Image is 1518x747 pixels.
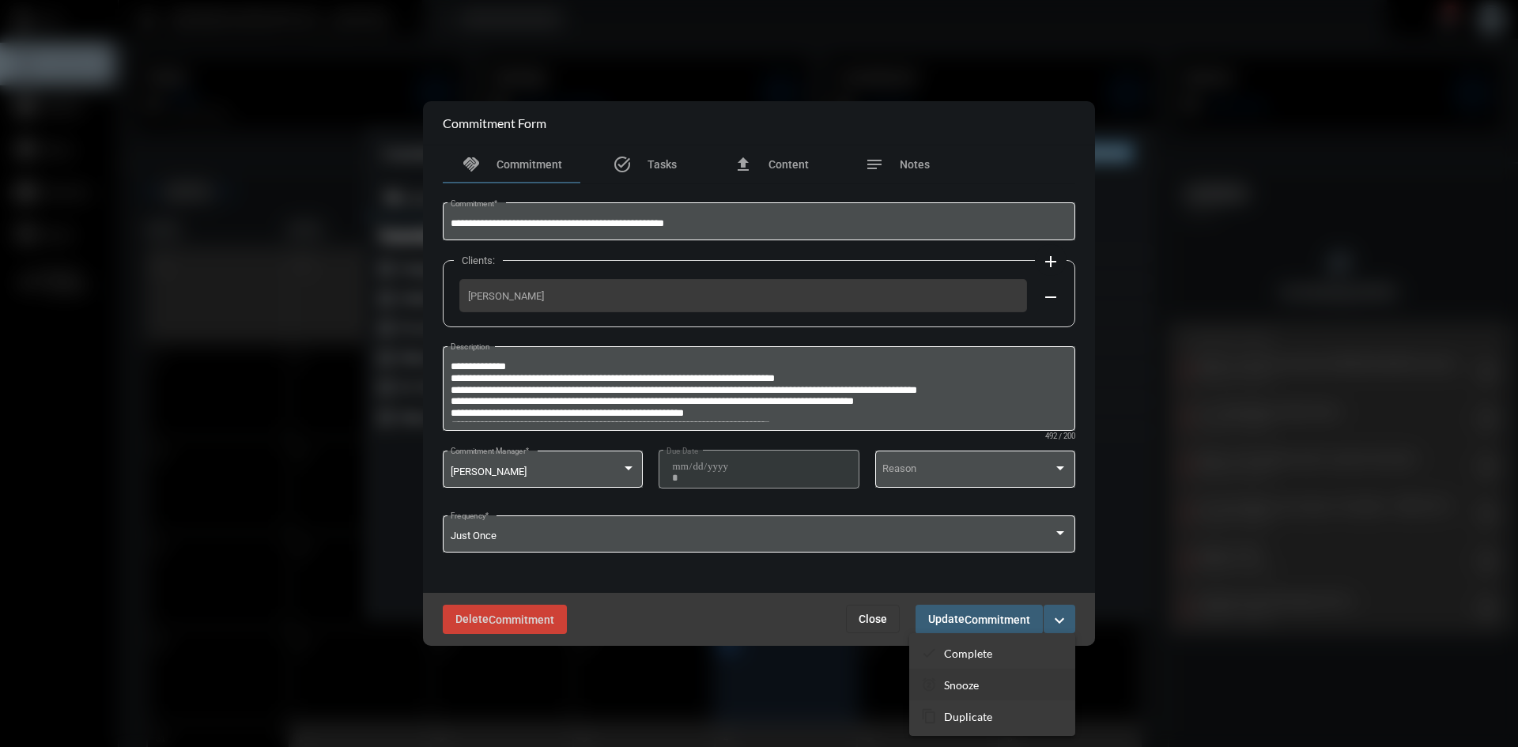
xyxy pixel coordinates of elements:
[944,647,992,660] p: Complete
[944,678,979,692] p: Snooze
[921,645,937,661] mat-icon: checkmark
[921,708,937,724] mat-icon: content_copy
[944,710,992,723] p: Duplicate
[921,677,937,692] mat-icon: snooze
